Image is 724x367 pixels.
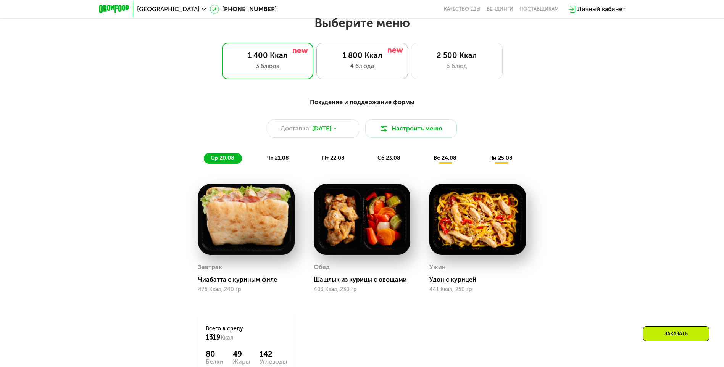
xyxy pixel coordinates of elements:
[429,287,526,293] div: 441 Ккал, 250 гр
[577,5,626,14] div: Личный кабинет
[206,359,223,365] div: Белки
[444,6,481,12] a: Качество еды
[419,61,495,71] div: 6 блюд
[434,155,456,161] span: вс 24.08
[314,261,330,273] div: Обед
[221,335,233,341] span: Ккал
[487,6,513,12] a: Вендинги
[260,359,287,365] div: Углеводы
[489,155,513,161] span: пн 25.08
[312,124,331,133] span: [DATE]
[314,287,410,293] div: 403 Ккал, 230 гр
[260,349,287,359] div: 142
[206,333,221,341] span: 1319
[198,276,301,283] div: Чиабатта с куриным филе
[324,51,400,60] div: 1 800 Ккал
[429,261,446,273] div: Ужин
[643,326,709,341] div: Заказать
[137,6,200,12] span: [GEOGRAPHIC_DATA]
[24,15,700,31] h2: Выберите меню
[519,6,559,12] div: поставщикам
[206,325,287,342] div: Всего в среду
[267,155,289,161] span: чт 21.08
[322,155,345,161] span: пт 22.08
[314,276,416,283] div: Шашлык из курицы с овощами
[281,124,311,133] span: Доставка:
[198,261,222,273] div: Завтрак
[206,349,223,359] div: 80
[136,98,588,107] div: Похудение и поддержание формы
[419,51,495,60] div: 2 500 Ккал
[377,155,400,161] span: сб 23.08
[210,5,277,14] a: [PHONE_NUMBER]
[233,359,250,365] div: Жиры
[429,276,532,283] div: Удон с курицей
[365,119,457,138] button: Настроить меню
[230,61,305,71] div: 3 блюда
[233,349,250,359] div: 49
[230,51,305,60] div: 1 400 Ккал
[198,287,295,293] div: 475 Ккал, 240 гр
[211,155,234,161] span: ср 20.08
[324,61,400,71] div: 4 блюда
